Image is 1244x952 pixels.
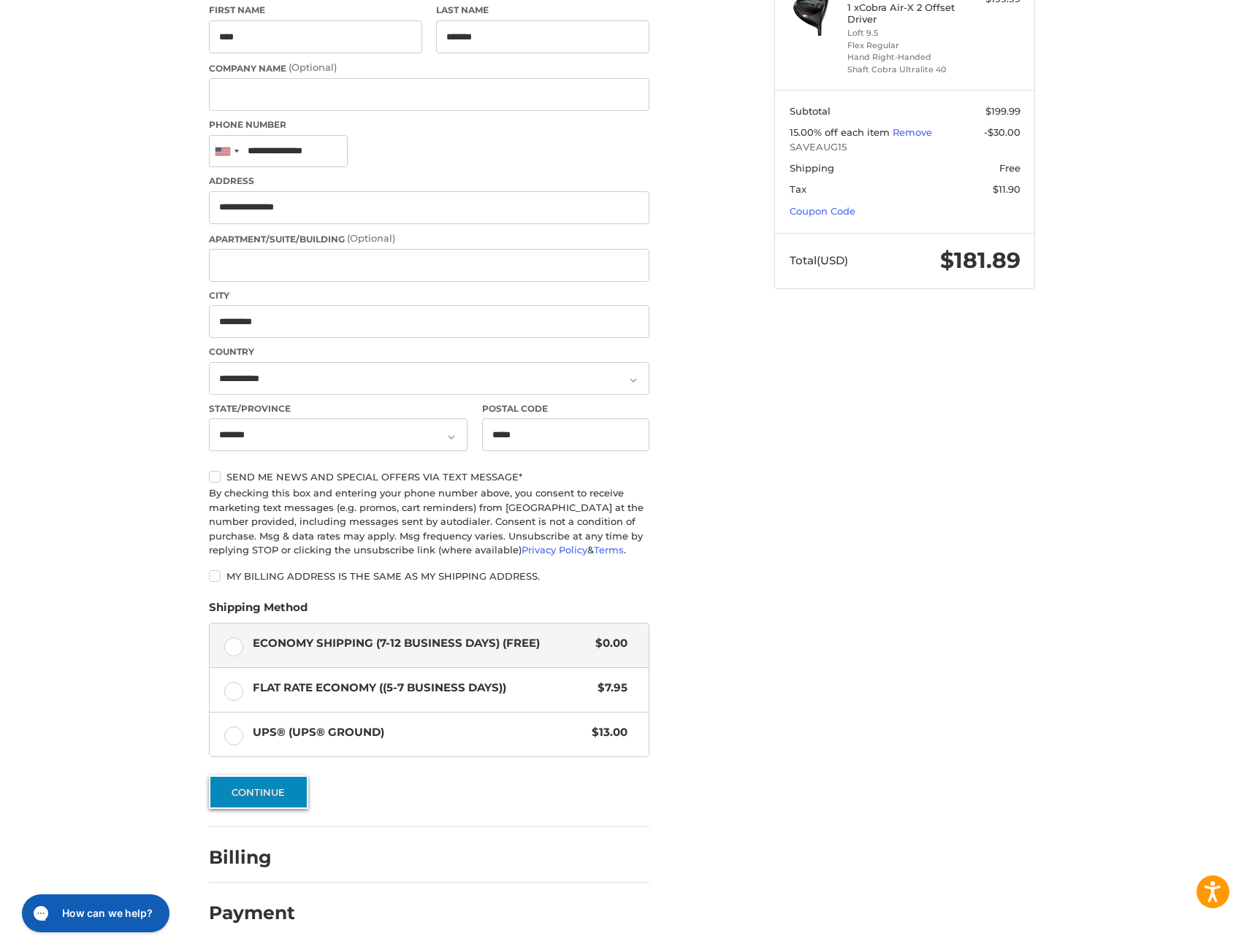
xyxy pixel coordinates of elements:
label: Country [209,345,649,358]
a: Remove [893,126,932,138]
div: By checking this box and entering your phone number above, you consent to receive marketing text ... [209,486,649,558]
li: Loft 9.5 [847,27,959,39]
li: Flex Regular [847,39,959,52]
label: Company Name [209,61,649,75]
label: My billing address is the same as my shipping address. [209,570,649,582]
span: Free [999,162,1020,174]
a: Coupon Code [790,205,855,217]
a: Privacy Policy [522,544,587,556]
span: $181.89 [940,247,1020,274]
span: Economy Shipping (7-12 Business Days) (Free) [253,635,589,652]
h4: 1 x Cobra Air-X 2 Offset Driver [847,1,959,26]
label: Apartment/Suite/Building [209,231,649,246]
h2: Billing [209,846,294,869]
legend: Shipping Method [209,599,308,623]
span: $11.90 [993,183,1020,195]
label: Phone Number [209,118,649,131]
li: Hand Right-Handed [847,51,959,64]
span: 15.00% off each item [790,126,893,138]
small: (Optional) [289,61,337,73]
a: Terms [594,544,624,556]
span: Shipping [790,162,834,174]
span: $0.00 [588,635,627,652]
span: Tax [790,183,806,195]
label: Address [209,174,649,188]
span: Flat Rate Economy ((5-7 Business Days)) [253,680,591,696]
span: Total (USD) [790,253,848,267]
li: Shaft Cobra Ultralite 40 [847,64,959,76]
span: -$30.00 [984,126,1020,138]
label: State/Province [209,402,468,415]
span: SAVEAUG15 [790,140,1020,155]
div: United States: +1 [210,136,243,167]
label: Postal Code [482,402,650,415]
span: $7.95 [590,680,627,696]
span: $199.99 [985,105,1020,117]
span: $13.00 [584,724,627,741]
button: Continue [209,775,308,809]
label: First Name [209,4,422,17]
small: (Optional) [347,232,395,244]
label: Last Name [436,4,649,17]
h2: Payment [209,902,295,924]
span: UPS® (UPS® Ground) [253,724,585,741]
label: City [209,289,649,302]
iframe: Gorgias live chat messenger [15,889,174,937]
label: Send me news and special offers via text message* [209,471,649,483]
span: Subtotal [790,105,831,117]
